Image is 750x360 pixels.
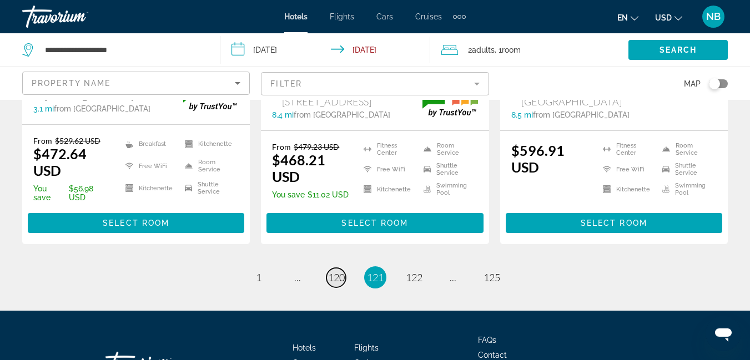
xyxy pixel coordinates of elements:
a: Flights [330,12,354,21]
span: 3.1 mi [33,104,54,113]
span: 8.5 mi [511,110,533,119]
li: Free WiFi [358,162,418,176]
button: User Menu [699,5,728,28]
button: Change currency [655,9,682,26]
a: Hotels [284,12,308,21]
span: Select Room [103,219,169,227]
span: from [GEOGRAPHIC_DATA] [294,110,390,119]
button: Filter [261,72,489,96]
span: Search [660,45,697,54]
iframe: Button to launch messaging window [706,316,741,351]
li: Shuttle Service [657,162,717,176]
del: $529.62 USD [55,136,100,145]
span: ... [294,271,301,283]
span: 125 [484,271,500,283]
button: Select Room [266,213,483,233]
li: Room Service [418,142,478,156]
li: Kitchenette [120,180,179,196]
span: Select Room [581,219,647,227]
button: Search [628,40,728,60]
span: 120 [328,271,345,283]
span: You save [33,184,66,202]
span: from [GEOGRAPHIC_DATA] [533,110,630,119]
li: Breakfast [120,136,179,153]
a: Flights [354,343,379,352]
li: Kitchenette [597,182,657,196]
a: Contact [478,351,507,359]
ins: $468.21 USD [272,151,325,185]
span: Room [502,45,521,54]
li: Shuttle Service [179,180,239,196]
span: USD [655,13,672,22]
a: Select Room [266,215,483,227]
li: Kitchenette [179,136,239,153]
a: Hotels [293,343,316,352]
span: Adults [472,45,495,54]
li: Swimming Pool [657,182,717,196]
a: Cruises [415,12,442,21]
span: From [272,142,291,151]
span: 2 [468,42,495,58]
img: trustyou-badge.svg [422,84,478,117]
a: Cars [376,12,393,21]
button: Travelers: 2 adults, 0 children [430,33,628,67]
a: FAQs [478,336,496,344]
span: Map [684,76,701,92]
span: ... [450,271,456,283]
ins: $472.64 USD [33,145,87,179]
button: Select Room [506,213,722,233]
span: 1 [256,271,261,283]
li: Free WiFi [120,158,179,175]
a: Select Room [28,215,244,227]
span: You save [272,190,305,199]
nav: Pagination [22,266,728,288]
span: from [GEOGRAPHIC_DATA] [54,104,150,113]
button: Change language [617,9,638,26]
span: , 1 [495,42,521,58]
span: 121 [367,271,384,283]
button: Extra navigation items [453,8,466,26]
li: Swimming Pool [418,182,478,196]
span: en [617,13,628,22]
li: Fitness Center [358,142,418,156]
li: Room Service [657,142,717,156]
button: Toggle map [701,79,728,89]
a: Travorium [22,2,133,31]
mat-select: Sort by [32,77,240,90]
a: Select Room [506,215,722,227]
li: Free WiFi [597,162,657,176]
span: 8.4 mi [272,110,294,119]
span: NB [706,11,721,22]
li: Room Service [179,158,239,175]
p: $11.02 USD [272,190,350,199]
span: Property Name [32,79,110,88]
ins: $596.91 USD [511,142,565,175]
del: $479.23 USD [294,142,339,151]
p: $56.98 USD [33,184,112,202]
span: 122 [406,271,422,283]
li: Kitchenette [358,182,418,196]
span: Select Room [341,219,408,227]
button: Select Room [28,213,244,233]
span: From [33,136,52,145]
li: Fitness Center [597,142,657,156]
button: Check-in date: Sep 24, 2025 Check-out date: Sep 30, 2025 [220,33,430,67]
li: Shuttle Service [418,162,478,176]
